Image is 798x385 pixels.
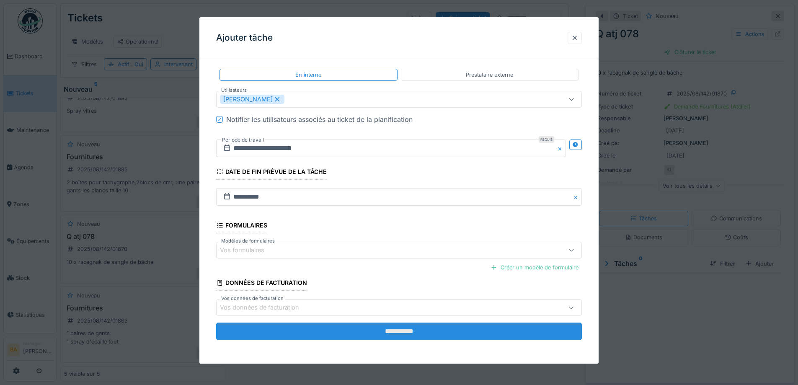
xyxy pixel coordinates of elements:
[216,33,273,43] h3: Ajouter tâche
[220,95,284,104] div: [PERSON_NAME]
[466,71,513,79] div: Prestataire externe
[220,238,276,245] label: Modèles de formulaires
[220,303,311,313] div: Vos données de facturation
[220,295,285,302] label: Vos données de facturation
[216,165,327,180] div: Date de fin prévue de la tâche
[557,140,566,157] button: Close
[221,135,265,145] label: Période de travail
[487,262,582,273] div: Créer un modèle de formulaire
[220,246,276,255] div: Vos formulaires
[539,136,554,143] div: Requis
[216,219,267,233] div: Formulaires
[295,71,321,79] div: En interne
[226,114,413,124] div: Notifier les utilisateurs associés au ticket de la planification
[220,87,248,94] label: Utilisateurs
[573,188,582,206] button: Close
[216,277,307,291] div: Données de facturation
